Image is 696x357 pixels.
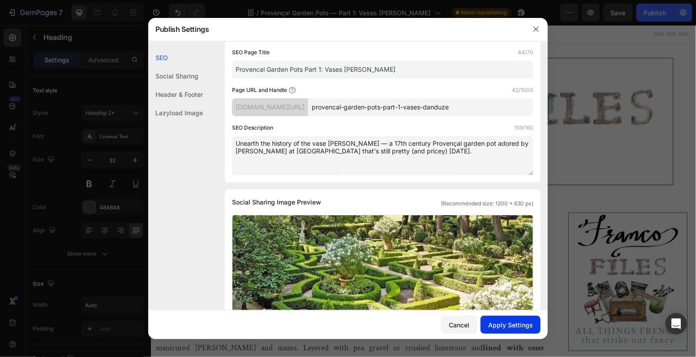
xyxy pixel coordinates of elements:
[94,288,189,299] strong: magical about the gardens
[357,230,386,240] strong: Cézanne
[449,320,469,330] div: Cancel
[512,86,533,95] label: 42/1000
[14,26,532,168] img: gempages_525308358450742109-73f7c920-7cae-439c-9ad0-ccbf74c92138.png
[481,316,541,334] button: Apply Settings
[232,197,321,208] span: Social Sharing Image Preview
[232,98,308,116] div: [DOMAIN_NAME][URL]
[232,86,287,95] label: Page URL and Handle
[148,48,203,67] div: SEO
[5,259,393,284] strong: Summertime in [GEOGRAPHIC_DATA] is beautiful
[232,123,273,132] label: SEO Description
[232,48,270,57] label: SEO Page Title
[666,313,687,335] div: Open Intercom Messenger
[15,169,40,177] div: Heading
[232,61,533,78] input: Title
[148,17,524,41] div: Publish Settings
[148,85,203,104] div: Header & Footer
[441,316,477,334] button: Cancel
[5,182,354,201] p: ⁠⁠⁠⁠⁠⁠⁠
[488,320,533,330] div: Apply Settings
[332,318,372,328] strong: lined with
[518,48,533,57] label: 44/70
[283,230,345,240] strong: [PERSON_NAME]
[412,181,541,333] img: Alt image
[308,98,533,116] input: Handle
[5,182,354,200] strong: Provençal Garden Pots — Part 1: Vases [PERSON_NAME]
[441,200,533,208] span: (Recommended size: 1200 x 630 px)
[4,181,355,202] h2: Rich Text Editor. Editing area: main
[4,207,394,224] h2: A Provençal Daydream
[148,104,203,122] div: Lazyload Image
[514,123,533,132] label: 159/160
[148,67,203,85] div: Social Sharing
